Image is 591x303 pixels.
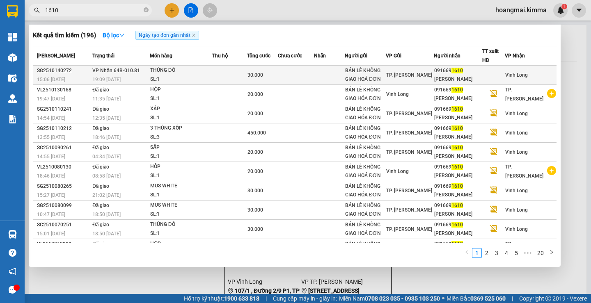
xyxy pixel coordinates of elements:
[150,75,212,84] div: SL: 1
[451,183,463,189] span: 1610
[150,53,172,59] span: Món hàng
[434,124,482,133] div: 091669
[8,94,17,103] img: warehouse-icon
[92,212,121,217] span: 18:50 [DATE]
[465,250,470,255] span: left
[386,91,409,97] span: Vĩnh Long
[92,203,109,208] span: Đã giao
[96,29,131,42] button: Bộ lọcdown
[386,149,432,155] span: TP. [PERSON_NAME]
[247,72,263,78] span: 30.000
[92,241,109,247] span: Đã giao
[212,53,228,59] span: Thu hộ
[511,248,521,258] li: 5
[386,53,401,59] span: VP Gửi
[192,33,196,37] span: close
[434,201,482,210] div: 091669
[37,115,65,121] span: 14:54 [DATE]
[92,87,109,93] span: Đã giao
[247,188,263,194] span: 30.000
[492,248,502,258] li: 3
[92,145,109,150] span: Đã giao
[37,124,90,133] div: SG2510110212
[521,248,534,258] li: Next 5 Pages
[502,248,511,258] li: 4
[7,5,18,18] img: logo-vxr
[482,48,499,63] span: TT xuất HĐ
[92,183,109,189] span: Đã giao
[505,226,528,232] span: Vĩnh Long
[434,105,482,114] div: 091669
[386,111,432,116] span: TP. [PERSON_NAME]
[37,201,90,210] div: SG2510080099
[462,248,472,258] li: Previous Page
[434,171,482,180] div: [PERSON_NAME]
[37,53,75,59] span: [PERSON_NAME]
[434,75,482,84] div: [PERSON_NAME]
[502,248,511,257] a: 4
[247,111,263,116] span: 20.000
[434,191,482,199] div: [PERSON_NAME]
[37,66,90,75] div: SG2510140272
[37,240,90,248] div: VL2510060180
[53,8,73,16] span: Nhận:
[247,53,270,59] span: Tổng cước
[37,221,90,229] div: SG2510070251
[451,203,463,208] span: 1610
[8,33,17,41] img: dashboard-icon
[482,248,492,258] li: 2
[434,144,482,152] div: 091669
[505,53,525,59] span: VP Nhận
[150,210,212,219] div: SL: 1
[434,163,482,171] div: 091669
[150,201,212,210] div: MUS WHITE
[9,286,16,294] span: message
[92,96,121,102] span: 11:35 [DATE]
[53,7,119,27] div: TP. [PERSON_NAME]
[386,130,432,136] span: TP. [PERSON_NAME]
[451,106,463,112] span: 1610
[37,192,65,198] span: 15:27 [DATE]
[150,171,212,180] div: SL: 1
[492,248,501,257] a: 3
[434,182,482,191] div: 091669
[345,53,367,59] span: Người gửi
[482,248,491,257] a: 2
[434,210,482,219] div: [PERSON_NAME]
[547,248,557,258] li: Next Page
[92,134,121,140] span: 18:46 [DATE]
[547,89,556,98] span: plus-circle
[150,152,212,161] div: SL: 1
[534,248,547,258] li: 20
[434,94,482,103] div: [PERSON_NAME]
[434,152,482,161] div: [PERSON_NAME]
[549,250,554,255] span: right
[512,248,521,257] a: 5
[434,86,482,94] div: 091669
[92,106,109,112] span: Đã giao
[9,267,16,275] span: notification
[92,222,109,228] span: Đã giao
[37,154,65,159] span: 14:55 [DATE]
[103,32,125,39] strong: Bộ lọc
[144,7,149,12] span: close-circle
[472,248,481,257] a: 1
[278,53,302,59] span: Chưa cước
[345,144,385,161] div: BÁN LẺ KHÔNG GIAO HOÁ ĐƠN
[92,125,109,131] span: Đã giao
[345,163,385,180] div: BÁN LẺ KHÔNG GIAO HOÁ ĐƠN
[150,94,212,103] div: SL: 1
[505,87,543,102] span: TP. [PERSON_NAME]
[462,248,472,258] button: left
[521,248,534,258] span: •••
[45,6,142,15] input: Tìm tên, số ĐT hoặc mã đơn
[9,249,16,257] span: question-circle
[386,207,432,213] span: TP. [PERSON_NAME]
[386,169,409,174] span: Vĩnh Long
[150,85,212,94] div: HỘP
[451,125,463,131] span: 1610
[7,27,48,66] div: BÁN LẺ KHÔNG GIAO HOÁ ĐƠN
[472,248,482,258] li: 1
[37,163,90,171] div: VL2510080130
[505,72,528,78] span: Vĩnh Long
